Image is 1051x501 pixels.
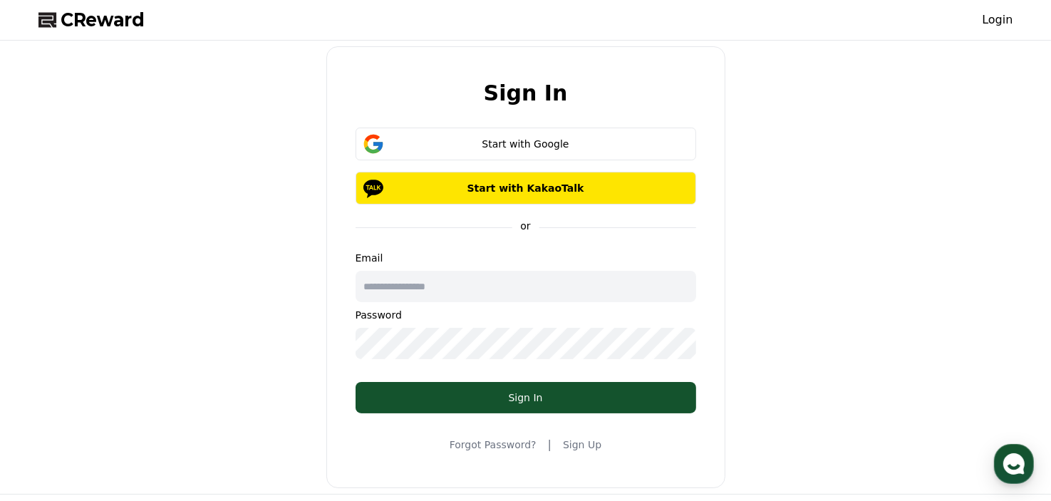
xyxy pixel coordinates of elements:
button: Start with KakaoTalk [356,172,696,205]
p: Email [356,251,696,265]
a: Settings [184,383,274,418]
span: Settings [211,404,246,415]
a: Sign Up [563,438,601,452]
button: Start with Google [356,128,696,160]
span: Home [36,404,61,415]
div: Sign In [384,391,668,405]
div: Start with Google [376,137,675,151]
span: | [548,436,552,453]
a: Forgot Password? [450,438,537,452]
span: CReward [61,9,145,31]
p: or [512,219,539,233]
p: Start with KakaoTalk [376,181,675,195]
a: CReward [38,9,145,31]
h2: Sign In [484,81,568,105]
a: Messages [94,383,184,418]
a: Home [4,383,94,418]
span: Messages [118,405,160,416]
p: Password [356,308,696,322]
a: Login [982,11,1013,29]
button: Sign In [356,382,696,413]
